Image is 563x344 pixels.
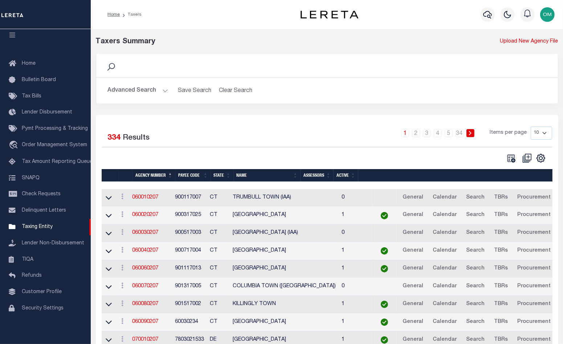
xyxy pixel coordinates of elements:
[400,209,427,221] a: General
[22,306,64,311] span: Security Settings
[207,260,230,278] td: CT
[463,299,488,310] a: Search
[230,296,339,313] td: KILLINGLY TOWN
[514,209,554,221] a: Procurement
[400,192,427,204] a: General
[491,263,511,275] a: TBRs
[412,129,420,137] a: 2
[172,260,207,278] td: 901117013
[381,301,388,308] img: check-icon-green.svg
[132,301,159,307] a: 060080207
[514,245,554,257] a: Procurement
[120,11,142,18] li: Taxers
[400,299,427,310] a: General
[491,299,511,310] a: TBRs
[339,207,372,224] td: 1
[22,208,66,213] span: Delinquent Letters
[430,245,460,257] a: Calendar
[514,263,554,275] a: Procurement
[132,284,159,289] a: 060070207
[540,7,555,22] img: svg+xml;base64,PHN2ZyB4bWxucz0iaHR0cDovL3d3dy53My5vcmcvMjAwMC9zdmciIHBvaW50ZXItZXZlbnRzPSJub25lIi...
[175,169,211,182] th: Payee Code: activate to sort column ascending
[301,169,334,182] th: Assessors: activate to sort column ascending
[132,248,159,253] a: 060040207
[207,242,230,260] td: CT
[430,281,460,292] a: Calendar
[339,224,372,242] td: 0
[430,227,460,239] a: Calendar
[491,316,511,328] a: TBRs
[430,209,460,221] a: Calendar
[434,129,442,137] a: 4
[514,227,554,239] a: Procurement
[339,296,372,313] td: 1
[514,299,554,310] a: Procurement
[490,129,527,137] span: Items per page
[230,207,339,224] td: [GEOGRAPHIC_DATA]
[216,84,256,98] button: Clear Search
[22,241,84,246] span: Lender Non-Disbursement
[334,169,358,182] th: Active: activate to sort column ascending
[123,132,150,144] label: Results
[491,192,511,204] a: TBRs
[400,281,427,292] a: General
[172,242,207,260] td: 900717004
[400,227,427,239] a: General
[400,245,427,257] a: General
[423,129,431,137] a: 3
[381,212,388,219] img: check-icon-green.svg
[514,192,554,204] a: Procurement
[207,313,230,331] td: CT
[430,299,460,310] a: Calendar
[22,257,33,262] span: TIQA
[96,36,440,47] div: Taxers Summary
[514,316,554,328] a: Procurement
[491,209,511,221] a: TBRs
[230,224,339,242] td: [GEOGRAPHIC_DATA] (IAA)
[172,278,207,296] td: 901317005
[22,94,41,99] span: Tax Bills
[230,278,339,296] td: COLUMBIA TOWN ([GEOGRAPHIC_DATA])
[22,273,42,278] span: Refunds
[22,110,72,115] span: Lender Disbursement
[463,192,488,204] a: Search
[172,207,207,224] td: 900317025
[500,38,558,46] a: Upload New Agency File
[381,247,388,255] img: check-icon-green.svg
[463,227,488,239] a: Search
[22,77,56,83] span: Bulletin Board
[172,313,207,331] td: 60030234
[207,296,230,313] td: CT
[230,189,339,207] td: TRUMBULL TOWN (IAA)
[491,281,511,292] a: TBRs
[230,260,339,278] td: [GEOGRAPHIC_DATA]
[132,212,159,217] a: 060020207
[381,265,388,272] img: check-icon-green.svg
[22,126,88,131] span: Pymt Processing & Tracking
[430,316,460,328] a: Calendar
[22,143,87,148] span: Order Management System
[22,192,61,197] span: Check Requests
[132,266,159,271] a: 060060207
[211,169,234,182] th: State: activate to sort column ascending
[339,278,372,296] td: 0
[491,227,511,239] a: TBRs
[514,281,554,292] a: Procurement
[463,316,488,328] a: Search
[430,263,460,275] a: Calendar
[400,316,427,328] a: General
[381,336,388,344] img: check-icon-green.svg
[22,159,93,164] span: Tax Amount Reporting Queue
[430,192,460,204] a: Calendar
[491,245,511,257] a: TBRs
[339,189,372,207] td: 0
[22,175,40,180] span: SNAPQ
[463,245,488,257] a: Search
[301,11,359,19] img: logo-dark.svg
[230,313,339,331] td: [GEOGRAPHIC_DATA]
[108,134,121,142] span: 334
[174,84,216,98] button: Save Search
[107,12,120,17] a: Home
[172,296,207,313] td: 901517002
[172,189,207,207] td: 900117007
